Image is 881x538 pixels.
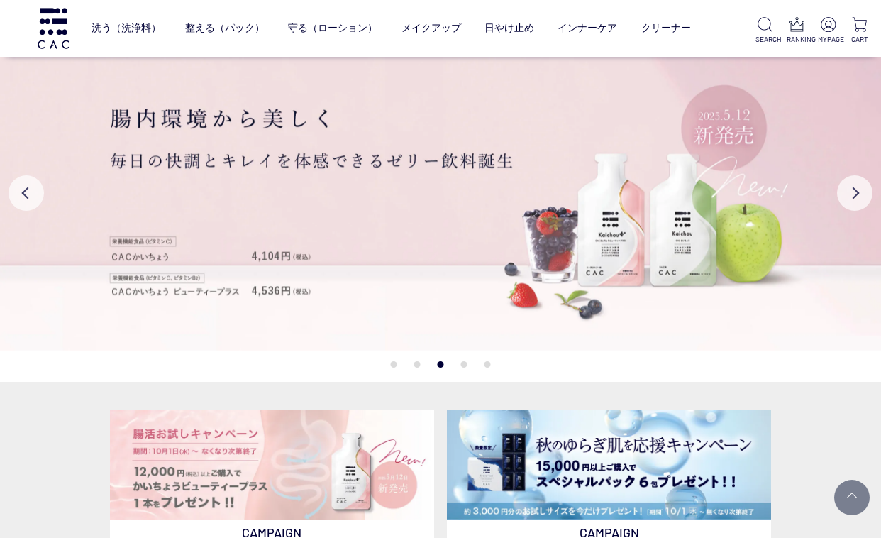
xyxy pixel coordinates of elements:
p: CART [850,34,870,45]
button: Previous [9,175,44,211]
button: 2 of 5 [414,361,421,368]
a: 守る（ローション） [288,11,377,45]
a: MYPAGE [818,17,838,45]
a: SEARCH [755,17,775,45]
button: 4 of 5 [461,361,467,368]
p: SEARCH [755,34,775,45]
p: RANKING [787,34,807,45]
img: 腸活お試しキャンペーン [110,410,433,520]
a: クリーナー [641,11,691,45]
a: 日やけ止め [484,11,534,45]
button: 5 of 5 [484,361,491,368]
a: 洗う（洗浄料） [92,11,161,45]
p: MYPAGE [818,34,838,45]
a: 整える（パック） [185,11,265,45]
a: CART [850,17,870,45]
button: 3 of 5 [438,361,444,368]
img: スペシャルパックお試しプレゼント [447,410,770,520]
button: 1 of 5 [391,361,397,368]
button: Next [837,175,872,211]
a: メイクアップ [401,11,461,45]
img: logo [35,8,71,48]
a: インナーケア [558,11,617,45]
a: RANKING [787,17,807,45]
